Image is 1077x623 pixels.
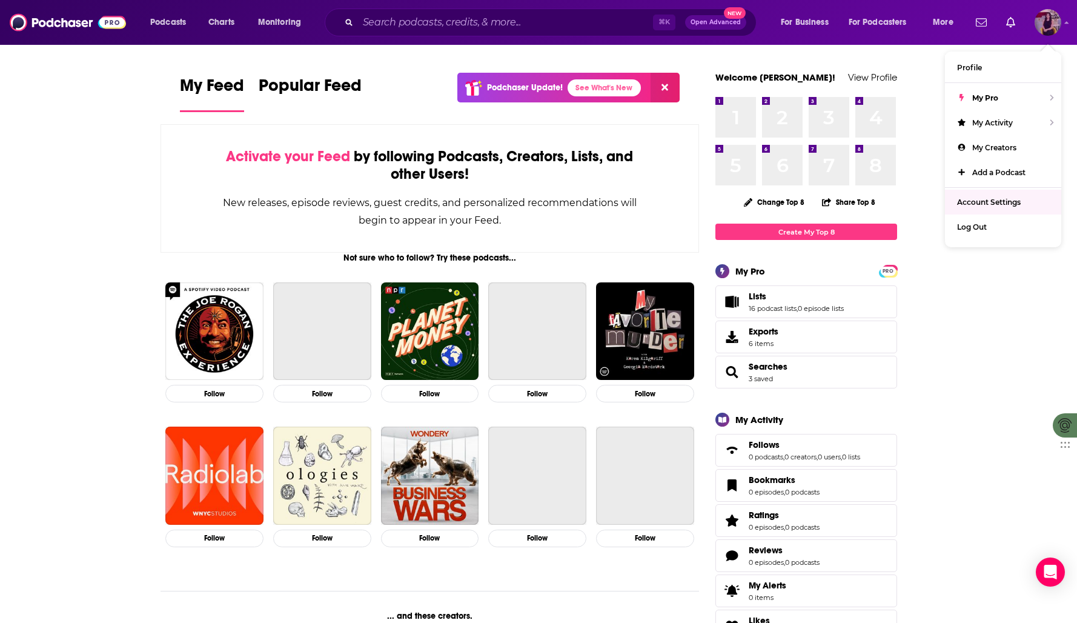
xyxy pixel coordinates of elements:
[226,147,350,165] span: Activate your Feed
[691,19,741,25] span: Open Advanced
[749,545,820,556] a: Reviews
[720,547,744,564] a: Reviews
[273,385,371,402] button: Follow
[933,14,953,31] span: More
[258,14,301,31] span: Monitoring
[273,282,371,381] a: This American Life
[841,453,842,461] span: ,
[749,593,786,602] span: 0 items
[720,364,744,381] a: Searches
[784,488,785,496] span: ,
[596,427,694,525] a: TED Talks Daily
[783,453,784,461] span: ,
[142,13,202,32] button: open menu
[749,326,778,337] span: Exports
[720,582,744,599] span: My Alerts
[735,265,765,277] div: My Pro
[259,75,362,112] a: Popular Feed
[749,488,784,496] a: 0 episodes
[715,72,835,83] a: Welcome [PERSON_NAME]!
[798,304,844,313] a: 0 episode lists
[715,539,897,572] span: Reviews
[842,453,860,461] a: 0 lists
[749,510,779,521] span: Ratings
[797,304,798,313] span: ,
[596,282,694,381] img: My Favorite Murder with Karen Kilgariff and Georgia Hardstark
[749,291,766,302] span: Lists
[715,321,897,353] a: Exports
[222,148,638,183] div: by following Podcasts, Creators, Lists, and other Users!
[161,253,699,263] div: Not sure who to follow? Try these podcasts...
[972,168,1026,177] span: Add a Podcast
[945,160,1061,185] a: Add a Podcast
[720,477,744,494] a: Bookmarks
[749,580,786,591] span: My Alerts
[1036,558,1065,587] div: Open Intercom Messenger
[945,52,1061,247] ul: Show profile menu
[841,13,924,32] button: open menu
[749,510,820,521] a: Ratings
[596,530,694,547] button: Follow
[749,439,780,450] span: Follows
[972,93,998,102] span: My Pro
[208,14,234,31] span: Charts
[945,190,1061,215] a: Account Settings
[817,453,818,461] span: ,
[1035,9,1061,36] img: User Profile
[749,361,787,372] a: Searches
[150,14,186,31] span: Podcasts
[685,15,746,30] button: Open AdvancedNew
[165,282,263,381] img: The Joe Rogan Experience
[781,14,829,31] span: For Business
[165,427,263,525] a: Radiolab
[222,194,638,229] div: New releases, episode reviews, guest credits, and personalized recommendations will begin to appe...
[972,118,1013,127] span: My Activity
[749,339,778,348] span: 6 items
[568,79,641,96] a: See What's New
[165,530,263,547] button: Follow
[945,135,1061,160] a: My Creators
[715,356,897,388] span: Searches
[972,143,1016,152] span: My Creators
[971,12,992,33] a: Show notifications dropdown
[784,453,817,461] a: 0 creators
[720,293,744,310] a: Lists
[161,611,699,621] div: ... and these creators.
[165,385,263,402] button: Follow
[785,523,820,531] a: 0 podcasts
[720,442,744,459] a: Follows
[336,8,768,36] div: Search podcasts, credits, & more...
[488,427,586,525] a: Freakonomics Radio
[1035,9,1061,36] span: Logged in as cassey
[715,504,897,537] span: Ratings
[488,385,586,402] button: Follow
[749,291,844,302] a: Lists
[957,63,982,72] span: Profile
[715,224,897,240] a: Create My Top 8
[924,13,969,32] button: open menu
[749,475,795,485] span: Bookmarks
[381,282,479,381] img: Planet Money
[180,75,244,103] span: My Feed
[200,13,242,32] a: Charts
[737,195,812,210] button: Change Top 8
[749,523,784,531] a: 0 episodes
[715,285,897,318] span: Lists
[749,453,783,461] a: 0 podcasts
[749,304,797,313] a: 16 podcast lists
[273,427,371,525] img: Ologies with Alie Ward
[381,427,479,525] img: Business Wars
[957,198,1021,207] span: Account Settings
[785,488,820,496] a: 0 podcasts
[381,530,479,547] button: Follow
[381,385,479,402] button: Follow
[749,439,860,450] a: Follows
[653,15,675,30] span: ⌘ K
[488,282,586,381] a: The Daily
[720,512,744,529] a: Ratings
